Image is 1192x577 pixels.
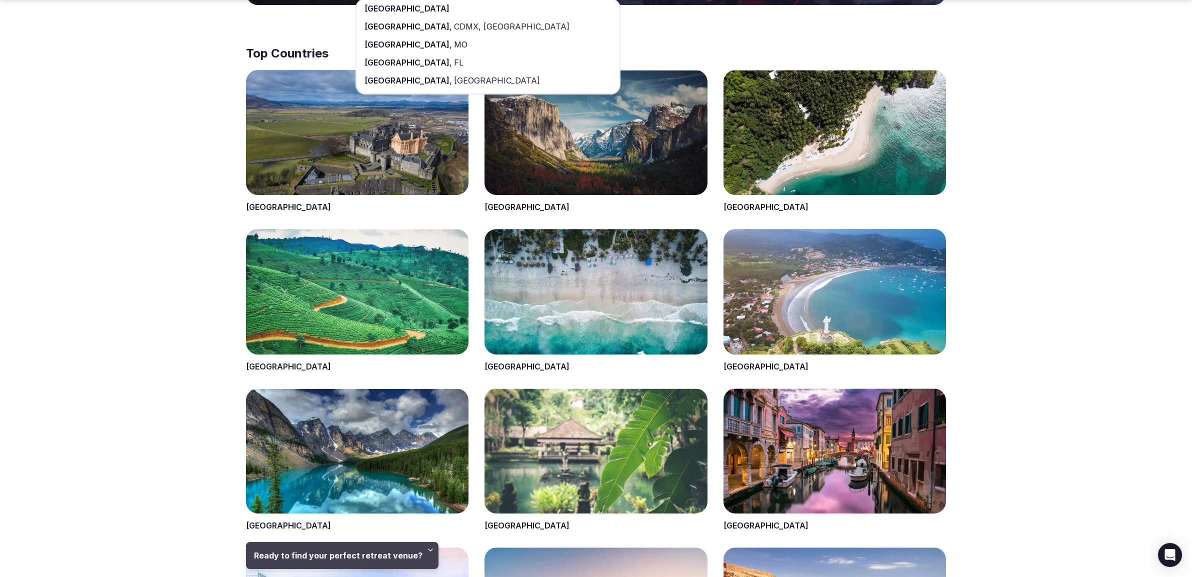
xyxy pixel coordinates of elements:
[364,75,449,85] span: [GEOGRAPHIC_DATA]
[364,57,449,67] span: [GEOGRAPHIC_DATA]
[246,520,331,530] a: [GEOGRAPHIC_DATA]
[364,3,449,13] span: [GEOGRAPHIC_DATA]
[246,45,946,62] h2: Top Countries
[246,202,331,212] a: [GEOGRAPHIC_DATA]
[452,21,569,31] span: CDMX, [GEOGRAPHIC_DATA]
[452,39,467,49] span: MO
[723,520,808,530] a: [GEOGRAPHIC_DATA]
[723,202,808,212] a: [GEOGRAPHIC_DATA]
[1158,543,1182,567] div: Open Intercom Messenger
[452,75,540,85] span: [GEOGRAPHIC_DATA]
[356,71,619,89] div: ,
[723,361,808,371] a: [GEOGRAPHIC_DATA]
[484,520,569,530] a: [GEOGRAPHIC_DATA]
[364,21,449,31] span: [GEOGRAPHIC_DATA]
[356,53,619,71] div: ,
[452,57,463,67] span: FL
[356,35,619,53] div: ,
[484,361,569,371] a: [GEOGRAPHIC_DATA]
[246,361,331,371] a: [GEOGRAPHIC_DATA]
[364,39,449,49] span: [GEOGRAPHIC_DATA]
[484,202,569,212] a: [GEOGRAPHIC_DATA]
[356,17,619,35] div: ,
